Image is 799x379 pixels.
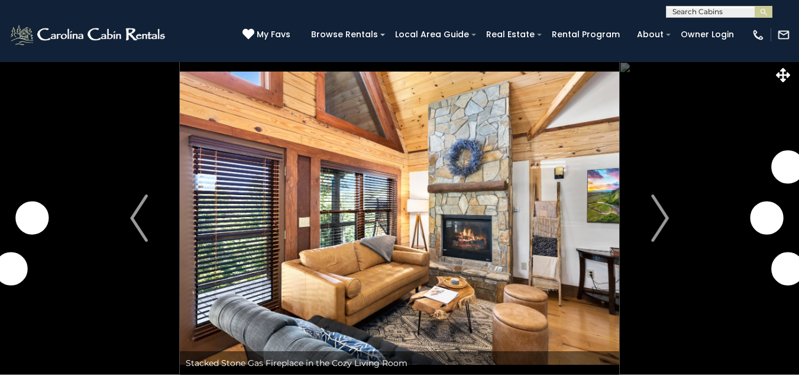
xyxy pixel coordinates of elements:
a: Browse Rentals [305,25,384,44]
a: About [631,25,669,44]
img: mail-regular-white.png [777,28,790,41]
button: Next [619,61,701,375]
img: arrow [651,195,669,242]
img: arrow [130,195,148,242]
img: phone-regular-white.png [752,28,765,41]
span: My Favs [257,28,290,41]
a: Rental Program [546,25,626,44]
a: Real Estate [480,25,541,44]
a: My Favs [242,28,293,41]
img: White-1-2.png [9,23,169,47]
a: Owner Login [675,25,740,44]
div: Stacked Stone Gas Fireplace in the Cozy Living Room [180,351,619,375]
button: Previous [98,61,180,375]
a: Local Area Guide [389,25,475,44]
